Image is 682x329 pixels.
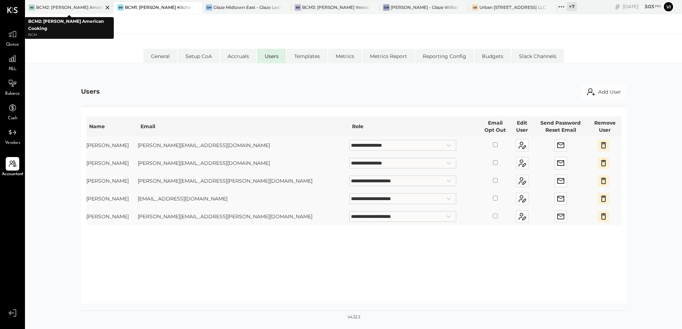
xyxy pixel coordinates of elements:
[0,27,25,48] a: Queue
[8,115,17,122] span: Cash
[328,49,362,63] li: Metrics
[347,314,360,320] div: v 4.32.3
[472,4,478,11] div: U6
[0,101,25,122] a: Cash
[81,87,100,96] div: Users
[220,49,256,63] li: Accruals
[479,4,546,10] div: Urban [STREET_ADDRESS] LLC
[138,116,349,136] th: Email
[86,190,138,208] td: [PERSON_NAME]
[29,4,35,11] div: BS
[138,136,349,154] td: [PERSON_NAME][EMAIL_ADDRESS][DOMAIN_NAME]
[391,4,458,10] div: [PERSON_NAME] - Glaze Williamsburg One LLC
[5,91,20,97] span: Balance
[5,140,20,146] span: Vendors
[213,4,280,10] div: Glaze Midtown East - Glaze Lexington One LLC
[511,116,533,136] th: Edit User
[138,172,349,190] td: [PERSON_NAME][EMAIL_ADDRESS][PERSON_NAME][DOMAIN_NAME]
[0,157,25,178] a: Accountant
[0,126,25,146] a: Vendors
[0,52,25,73] a: P&L
[383,4,390,11] div: GW
[138,154,349,172] td: [PERSON_NAME][EMAIL_ADDRESS][DOMAIN_NAME]
[117,4,124,11] div: BR
[511,49,564,63] li: Slack Channels
[479,116,511,136] th: Email Opt Out
[86,208,138,225] td: [PERSON_NAME]
[28,32,110,38] p: BCM
[302,4,369,10] div: BCM3: [PERSON_NAME] Westside Grill
[86,136,138,154] td: [PERSON_NAME]
[178,49,219,63] li: Setup CoA
[86,172,138,190] td: [PERSON_NAME]
[567,2,577,11] div: + 7
[0,77,25,97] a: Balance
[663,1,674,12] button: Vi
[589,116,621,136] th: Remove User
[9,66,17,73] span: P&L
[474,49,511,63] li: Budgets
[86,116,138,136] th: Name
[2,171,24,178] span: Accountant
[86,154,138,172] td: [PERSON_NAME]
[6,42,19,48] span: Queue
[138,190,349,208] td: [EMAIL_ADDRESS][DOMAIN_NAME]
[533,116,589,136] th: Send Password Reset Email
[138,208,349,225] td: [PERSON_NAME][EMAIL_ADDRESS][PERSON_NAME][DOMAIN_NAME]
[623,3,661,10] div: [DATE]
[349,116,479,136] th: Role
[362,49,414,63] li: Metrics Report
[415,49,474,63] li: Reporting Config
[206,4,212,11] div: GM
[143,49,177,63] li: General
[287,49,327,63] li: Templates
[28,19,104,31] b: BCM2: [PERSON_NAME] American Cooking
[36,4,103,10] div: BCM2: [PERSON_NAME] American Cooking
[125,4,192,10] div: BCM1: [PERSON_NAME] Kitchen Bar Market
[581,85,627,99] button: Add User
[295,4,301,11] div: BR
[614,3,621,10] div: copy link
[257,49,286,63] li: Users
